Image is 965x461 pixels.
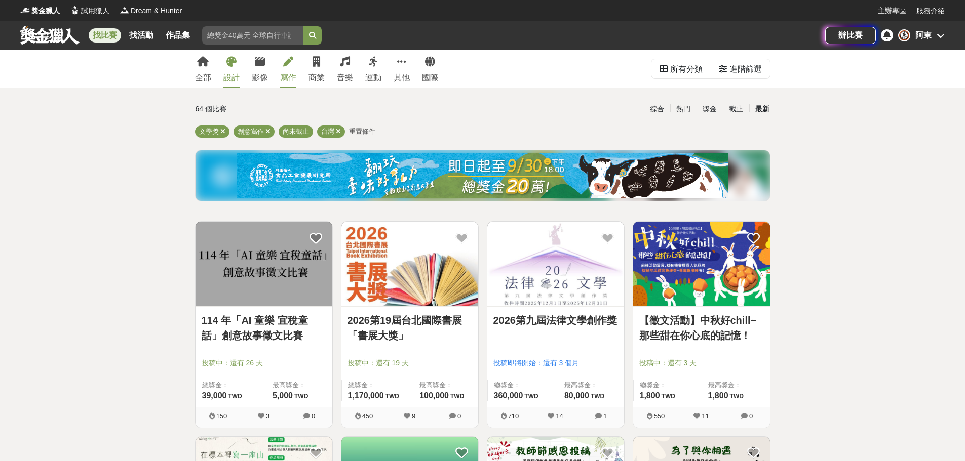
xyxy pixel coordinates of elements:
[294,393,308,400] span: TWD
[365,72,381,84] div: 運動
[729,59,762,79] div: 進階篩選
[273,380,326,390] span: 最高獎金：
[20,5,30,15] img: Logo
[120,5,130,15] img: Logo
[252,72,268,84] div: 影像
[422,72,438,84] div: 國際
[131,6,182,16] span: Dream & Hunter
[749,412,753,420] span: 0
[216,412,227,420] span: 150
[708,380,764,390] span: 最高獎金：
[899,30,909,40] img: Avatar
[202,313,326,343] a: 114 年「AI 童樂 宜稅童話」創意故事徵文比賽
[70,5,80,15] img: Logo
[196,222,332,307] a: Cover Image
[640,391,660,400] span: 1,800
[70,6,109,16] a: Logo試用獵人
[120,6,182,16] a: LogoDream & Hunter
[202,380,260,390] span: 總獎金：
[419,391,449,400] span: 100,000
[662,393,675,400] span: TWD
[487,222,624,306] img: Cover Image
[916,6,945,16] a: 服務介紹
[280,72,296,84] div: 寫作
[603,412,607,420] span: 1
[266,412,269,420] span: 3
[385,393,399,400] span: TWD
[348,358,472,368] span: 投稿中：還有 19 天
[341,222,478,306] img: Cover Image
[633,222,770,306] img: Cover Image
[223,50,240,88] a: 設計
[162,28,194,43] a: 作品集
[223,72,240,84] div: 設計
[394,72,410,84] div: 其他
[125,28,158,43] a: 找活動
[524,393,538,400] span: TWD
[348,391,384,400] span: 1,170,000
[238,128,264,135] span: 創意寫作
[308,50,325,88] a: 商業
[564,380,618,390] span: 最高獎金：
[283,128,309,135] span: 尚未截止
[450,393,464,400] span: TWD
[202,391,227,400] span: 39,000
[644,100,670,118] div: 綜合
[202,26,303,45] input: 總獎金40萬元 全球自行車設計比賽
[337,50,353,88] a: 音樂
[556,412,563,420] span: 14
[202,358,326,368] span: 投稿中：還有 26 天
[422,50,438,88] a: 國際
[878,6,906,16] a: 主辦專區
[312,412,315,420] span: 0
[825,27,876,44] div: 辦比賽
[31,6,60,16] span: 獎金獵人
[419,380,472,390] span: 最高獎金：
[228,393,242,400] span: TWD
[670,100,697,118] div: 熱門
[365,50,381,88] a: 運動
[508,412,519,420] span: 710
[349,128,375,135] span: 重置條件
[337,72,353,84] div: 音樂
[273,391,293,400] span: 5,000
[639,313,764,343] a: 【徵文活動】中秋好chill~那些甜在你心底的記憶！
[730,393,744,400] span: TWD
[199,128,219,135] span: 文學獎
[697,100,723,118] div: 獎金
[321,128,334,135] span: 台灣
[195,72,211,84] div: 全部
[252,50,268,88] a: 影像
[237,153,728,198] img: ea6d37ea-8c75-4c97-b408-685919e50f13.jpg
[308,72,325,84] div: 商業
[640,380,696,390] span: 總獎金：
[633,222,770,307] a: Cover Image
[81,6,109,16] span: 試用獵人
[654,412,665,420] span: 550
[457,412,461,420] span: 0
[494,380,552,390] span: 總獎金：
[487,222,624,307] a: Cover Image
[196,100,387,118] div: 64 個比賽
[195,50,211,88] a: 全部
[341,222,478,307] a: Cover Image
[915,29,932,41] div: 阿東
[702,412,709,420] span: 11
[280,50,296,88] a: 寫作
[591,393,604,400] span: TWD
[348,380,407,390] span: 總獎金：
[749,100,776,118] div: 最新
[494,391,523,400] span: 360,000
[196,222,332,306] img: Cover Image
[670,59,703,79] div: 所有分類
[639,358,764,368] span: 投稿中：還有 3 天
[412,412,415,420] span: 9
[723,100,749,118] div: 截止
[564,391,589,400] span: 80,000
[348,313,472,343] a: 2026第19屆台北國際書展「書展大獎」
[493,313,618,328] a: 2026第九屆法律文學創作獎
[362,412,373,420] span: 450
[708,391,728,400] span: 1,800
[493,358,618,368] span: 投稿即將開始：還有 3 個月
[20,6,60,16] a: Logo獎金獵人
